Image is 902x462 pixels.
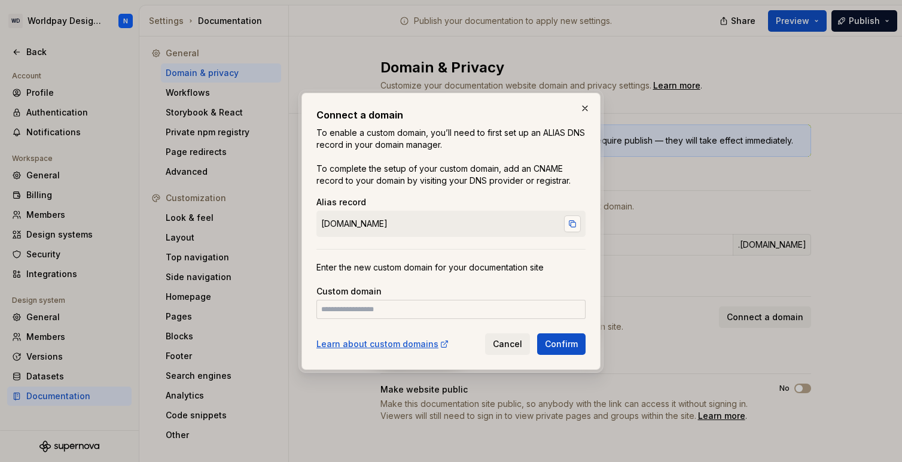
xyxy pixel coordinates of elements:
[316,108,586,122] h2: Connect a domain
[485,333,530,355] button: Cancel
[545,338,578,350] span: Confirm
[316,127,586,187] p: To enable a custom domain, you’ll need to first set up an ALIAS DNS record in your domain manager...
[493,338,522,350] span: Cancel
[537,333,586,355] button: Confirm
[316,211,586,237] div: [DOMAIN_NAME]
[316,285,382,297] label: Custom domain
[316,262,586,273] div: Enter the new custom domain for your documentation site
[316,196,586,208] div: Alias record
[316,338,449,350] a: Learn about custom domains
